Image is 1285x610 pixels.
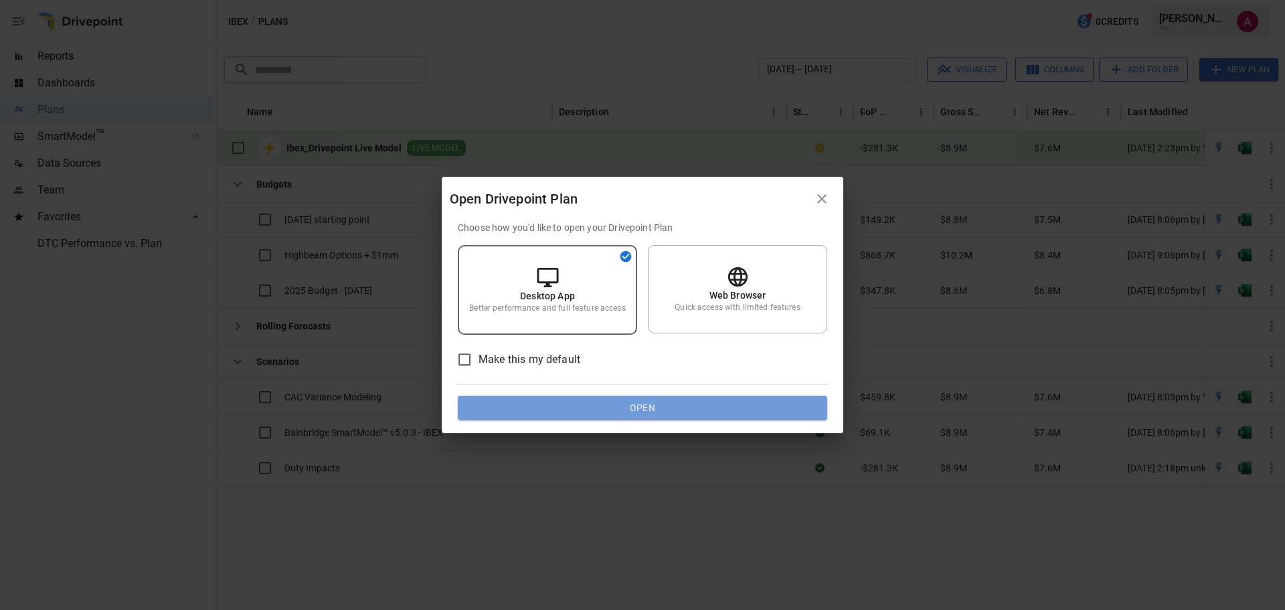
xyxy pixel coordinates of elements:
p: Web Browser [709,289,766,302]
p: Better performance and full feature access [469,303,625,314]
p: Choose how you'd like to open your Drivepoint Plan [458,221,827,234]
p: Quick access with limited features [675,302,800,313]
button: Open [458,396,827,420]
p: Desktop App [520,289,575,303]
span: Make this my default [479,352,580,368]
div: Open Drivepoint Plan [450,188,808,210]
